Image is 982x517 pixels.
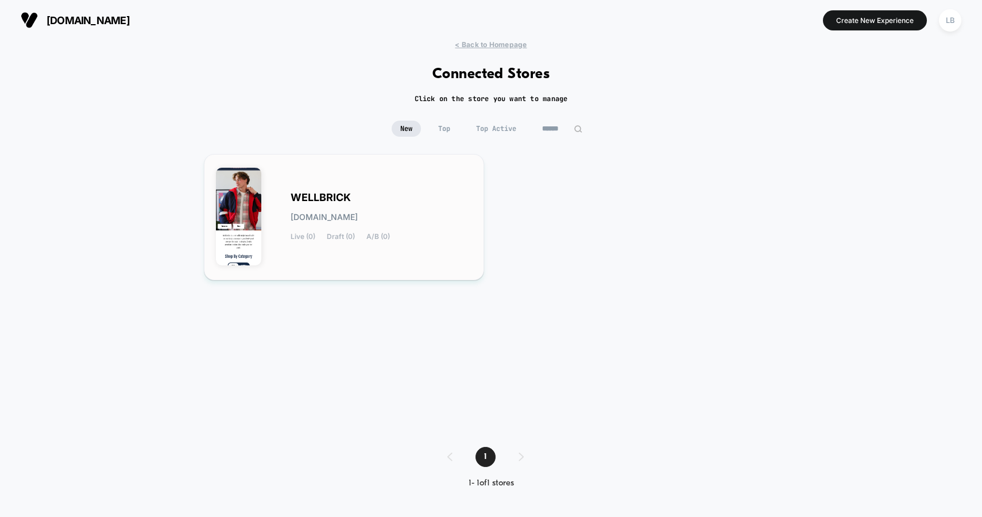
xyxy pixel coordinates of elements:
[327,233,355,241] span: Draft (0)
[455,40,527,49] span: < Back to Homepage
[291,194,351,202] span: WELLBRICK
[436,479,547,488] div: 1 - 1 of 1 stores
[415,94,568,103] h2: Click on the store you want to manage
[291,233,315,241] span: Live (0)
[21,11,38,29] img: Visually logo
[291,213,358,221] span: [DOMAIN_NAME]
[467,121,525,137] span: Top Active
[475,447,496,467] span: 1
[47,14,130,26] span: [DOMAIN_NAME]
[366,233,390,241] span: A/B (0)
[939,9,961,32] div: LB
[216,168,261,265] img: WELLBRICK
[392,121,421,137] span: New
[432,66,550,83] h1: Connected Stores
[935,9,965,32] button: LB
[17,11,133,29] button: [DOMAIN_NAME]
[574,125,582,133] img: edit
[430,121,459,137] span: Top
[823,10,927,30] button: Create New Experience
